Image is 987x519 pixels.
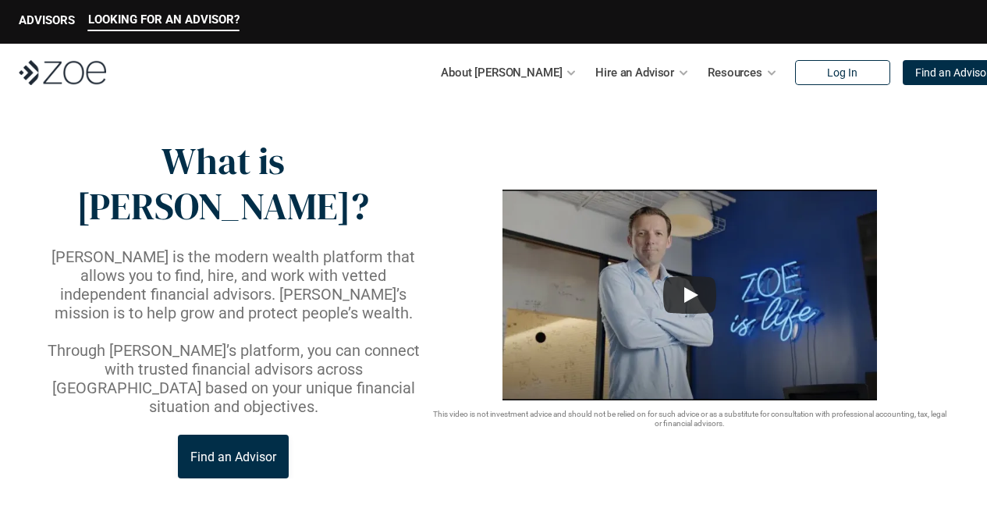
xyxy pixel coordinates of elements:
[827,66,857,80] p: Log In
[595,61,674,84] p: Hire an Advisor
[190,450,276,464] p: Find an Advisor
[663,276,716,314] button: Play
[795,60,890,85] a: Log In
[37,247,430,322] p: [PERSON_NAME] is the modern wealth platform that allows you to find, hire, and work with vetted i...
[88,12,240,27] p: LOOKING FOR AN ADVISOR?
[708,61,762,84] p: Resources
[502,190,877,400] img: sddefault.webp
[441,61,562,84] p: About [PERSON_NAME]
[19,13,75,27] p: ADVISORS
[37,341,430,416] p: Through [PERSON_NAME]’s platform, you can connect with trusted financial advisors across [GEOGRAP...
[37,139,408,229] p: What is [PERSON_NAME]?
[178,435,289,478] a: Find an Advisor
[430,410,950,428] p: This video is not investment advice and should not be relied on for such advice or as a substitut...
